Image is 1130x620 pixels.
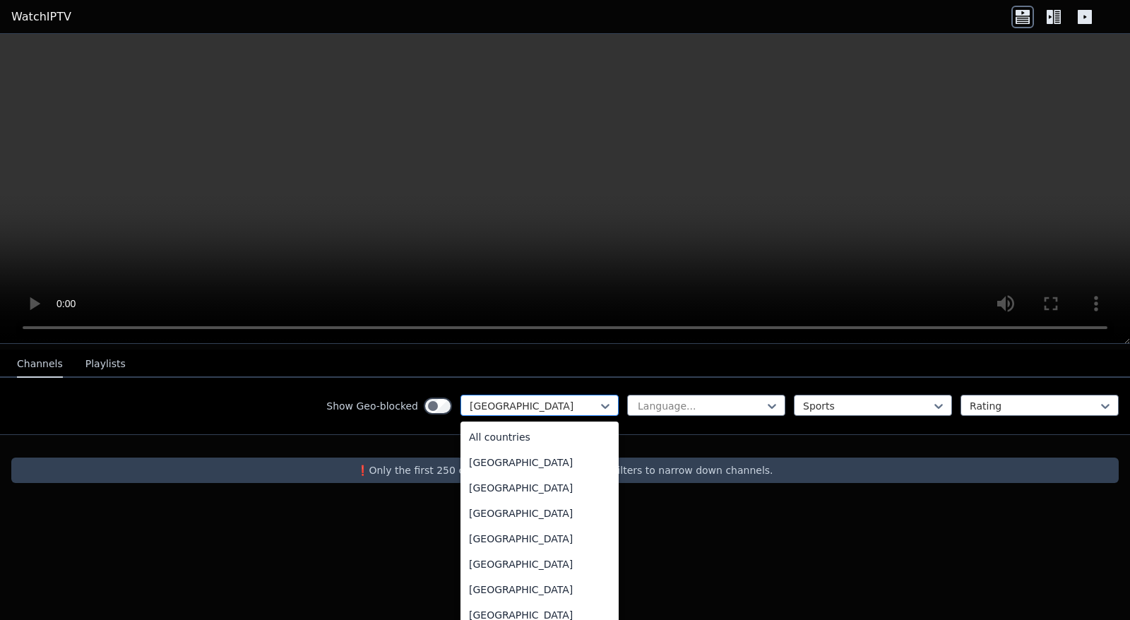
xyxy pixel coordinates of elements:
div: [GEOGRAPHIC_DATA] [460,552,619,577]
div: [GEOGRAPHIC_DATA] [460,526,619,552]
a: WatchIPTV [11,8,71,25]
div: [GEOGRAPHIC_DATA] [460,475,619,501]
div: [GEOGRAPHIC_DATA] [460,450,619,475]
button: Channels [17,351,63,378]
div: [GEOGRAPHIC_DATA] [460,501,619,526]
div: All countries [460,424,619,450]
p: ❗️Only the first 250 channels are returned, use the filters to narrow down channels. [17,463,1113,477]
label: Show Geo-blocked [326,399,418,413]
div: [GEOGRAPHIC_DATA] [460,577,619,602]
button: Playlists [85,351,126,378]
